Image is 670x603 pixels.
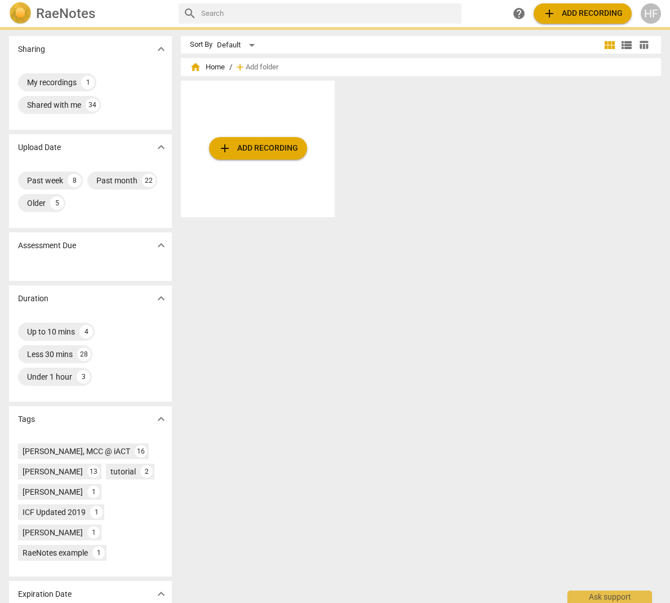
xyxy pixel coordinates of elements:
[9,2,170,25] a: LogoRaeNotes
[153,139,170,156] button: Show more
[87,486,100,498] div: 1
[27,99,81,111] div: Shared with me
[27,77,77,88] div: My recordings
[620,38,633,52] span: view_list
[18,142,61,153] p: Upload Date
[618,37,635,54] button: List view
[23,507,86,518] div: ICF Updated 2019
[92,547,105,559] div: 1
[110,466,136,477] div: tutorial
[217,36,259,54] div: Default
[209,137,307,160] button: Upload
[509,3,529,24] a: Help
[90,506,103,518] div: 1
[27,197,46,209] div: Older
[641,3,661,24] button: HF
[567,591,652,603] div: Ask support
[190,61,201,73] span: home
[154,239,168,252] span: expand_more
[68,174,81,187] div: 8
[87,465,100,478] div: 13
[229,63,232,72] span: /
[153,586,170,602] button: Show more
[140,465,153,478] div: 2
[183,7,197,20] span: search
[18,588,72,600] p: Expiration Date
[190,41,212,49] div: Sort By
[18,240,76,252] p: Assessment Due
[142,174,156,187] div: 22
[543,7,623,20] span: Add recording
[534,3,632,24] button: Upload
[543,7,556,20] span: add
[601,37,618,54] button: Tile view
[9,2,32,25] img: Logo
[50,196,64,210] div: 5
[603,38,616,52] span: view_module
[638,39,649,50] span: table_chart
[153,41,170,58] button: Show more
[27,349,73,360] div: Less 30 mins
[77,347,91,361] div: 28
[79,325,93,338] div: 4
[36,6,95,21] h2: RaeNotes
[154,140,168,154] span: expand_more
[218,142,298,155] span: Add recording
[23,527,83,538] div: [PERSON_NAME]
[512,7,526,20] span: help
[218,142,232,155] span: add
[81,76,95,89] div: 1
[27,175,63,186] div: Past week
[77,370,90,384] div: 3
[154,587,168,601] span: expand_more
[23,446,130,457] div: [PERSON_NAME], MCC @ iACT
[18,413,35,425] p: Tags
[23,466,83,477] div: [PERSON_NAME]
[190,61,225,73] span: Home
[27,326,75,337] div: Up to 10 mins
[135,445,147,457] div: 16
[96,175,137,186] div: Past month
[86,98,99,112] div: 34
[154,42,168,56] span: expand_more
[27,371,72,382] div: Under 1 hour
[234,61,246,73] span: add
[154,292,168,305] span: expand_more
[201,5,457,23] input: Search
[153,411,170,428] button: Show more
[635,37,652,54] button: Table view
[153,290,170,307] button: Show more
[246,63,278,72] span: Add folder
[18,43,45,55] p: Sharing
[87,526,100,539] div: 1
[23,547,88,558] div: RaeNotes example
[154,412,168,426] span: expand_more
[23,486,83,498] div: [PERSON_NAME]
[18,293,48,305] p: Duration
[153,237,170,254] button: Show more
